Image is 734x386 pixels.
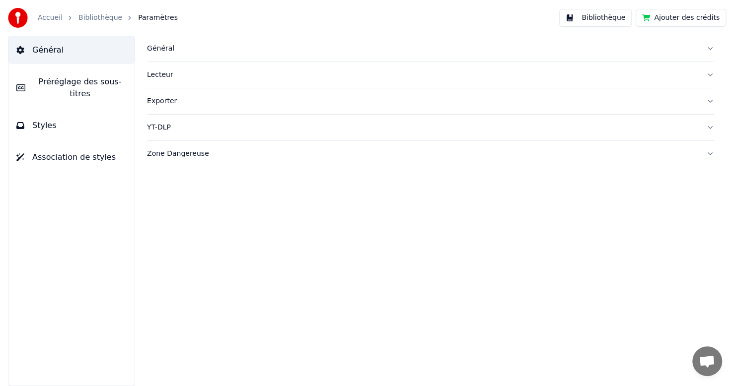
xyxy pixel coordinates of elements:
[32,44,64,56] span: Général
[38,13,63,23] a: Accueil
[559,9,632,27] button: Bibliothèque
[147,115,714,140] button: YT-DLP
[147,44,698,54] div: Général
[147,62,714,88] button: Lecteur
[8,36,135,64] button: Général
[33,76,127,100] span: Préréglage des sous-titres
[32,151,116,163] span: Association de styles
[147,36,714,62] button: Général
[8,68,135,108] button: Préréglage des sous-titres
[138,13,178,23] span: Paramètres
[147,70,698,80] div: Lecteur
[147,141,714,167] button: Zone Dangereuse
[147,96,698,106] div: Exporter
[147,149,698,159] div: Zone Dangereuse
[32,120,57,131] span: Styles
[78,13,122,23] a: Bibliothèque
[692,346,722,376] div: Ouvrir le chat
[8,8,28,28] img: youka
[147,88,714,114] button: Exporter
[147,123,698,132] div: YT-DLP
[8,143,135,171] button: Association de styles
[8,112,135,139] button: Styles
[38,13,178,23] nav: breadcrumb
[636,9,726,27] button: Ajouter des crédits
